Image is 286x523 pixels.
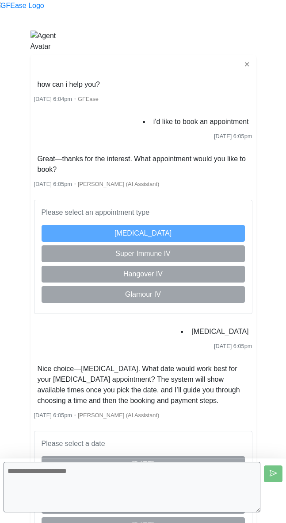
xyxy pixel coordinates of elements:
[78,181,159,187] span: [PERSON_NAME] (AI Assistant)
[42,207,245,218] p: Please select an appointment type
[42,225,245,242] button: [MEDICAL_DATA]
[34,96,99,102] small: ・
[42,245,245,262] button: Super Immune IV
[78,412,159,418] span: [PERSON_NAME] (AI Assistant)
[241,59,252,70] button: ✕
[188,325,252,339] li: [MEDICAL_DATA]
[214,133,252,139] span: [DATE] 6:05pm
[42,456,245,473] button: [DATE]
[214,343,252,349] span: [DATE] 6:05pm
[34,181,72,187] span: [DATE] 6:05pm
[34,412,160,418] small: ・
[34,96,72,102] span: [DATE] 6:04pm
[34,77,103,92] li: how can i help you?
[34,181,160,187] small: ・
[34,362,252,408] li: Nice choice—[MEDICAL_DATA]. What date would work best for your [MEDICAL_DATA] appointment? The sy...
[42,286,245,303] button: Glamour IV
[78,96,99,102] span: GFEase
[150,115,252,129] li: i'd like to book an appointment
[42,438,245,449] p: Please select a date
[34,152,252,177] li: Great—thanks for the interest. What appointment would you like to book?
[34,412,72,418] span: [DATE] 6:05pm
[31,31,57,52] img: Agent Avatar
[42,266,245,283] button: Hangover IV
